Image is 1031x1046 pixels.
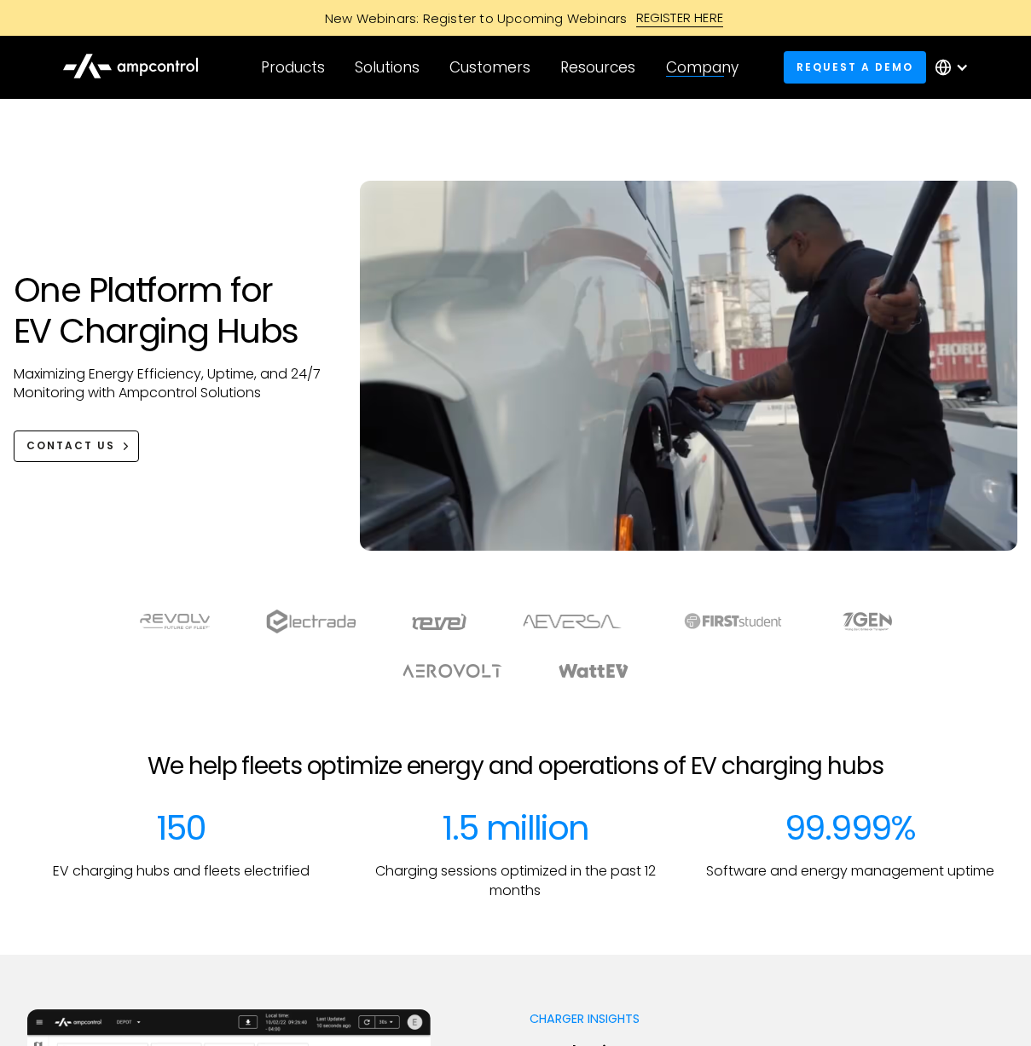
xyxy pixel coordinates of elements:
[530,1010,838,1027] p: Charger Insights
[266,610,356,633] img: electrada logo
[308,9,636,27] div: New Webinars: Register to Upcoming Webinars
[261,58,325,77] div: Products
[355,58,420,77] div: Solutions
[666,58,738,77] div: Company
[14,431,139,462] a: CONTACT US
[558,664,629,678] img: WattEV logo
[442,807,588,848] div: 1.5 million
[449,58,530,77] div: Customers
[53,862,310,881] p: EV charging hubs and fleets electrified
[14,269,326,351] h1: One Platform for EV Charging Hubs
[362,862,669,900] p: Charging sessions optimized in the past 12 months
[402,664,503,678] img: Aerovolt Logo
[784,51,927,83] a: Request a demo
[14,365,326,403] p: Maximizing Energy Efficiency, Uptime, and 24/7 Monitoring with Ampcontrol Solutions
[132,9,900,27] a: New Webinars: Register to Upcoming WebinarsREGISTER HERE
[156,807,206,848] div: 150
[560,58,635,77] div: Resources
[26,438,115,454] div: CONTACT US
[148,752,883,781] h2: We help fleets optimize energy and operations of EV charging hubs
[636,9,724,27] div: REGISTER HERE
[785,807,916,848] div: 99.999%
[706,862,994,881] p: Software and energy management uptime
